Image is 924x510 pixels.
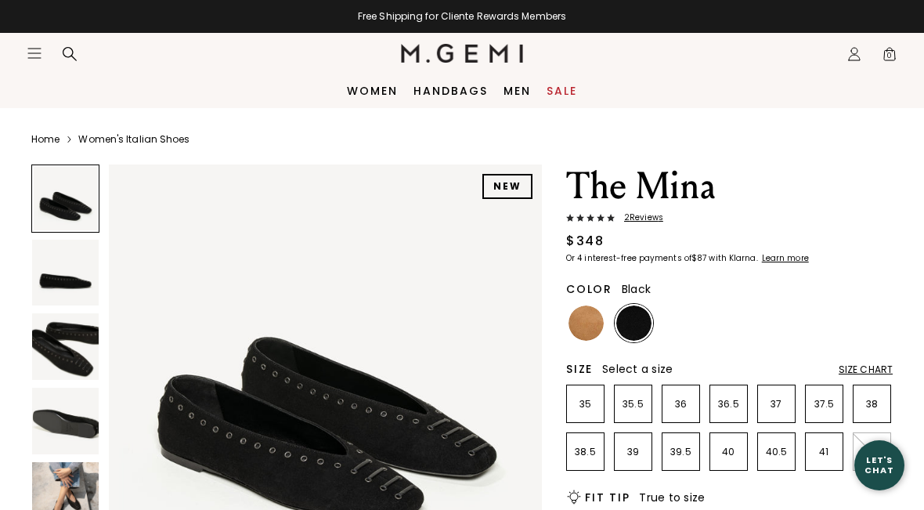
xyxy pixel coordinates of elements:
[662,446,699,458] p: 39.5
[854,455,904,475] div: Let's Chat
[413,85,488,97] a: Handbags
[758,398,795,411] p: 37
[602,361,673,377] span: Select a size
[401,44,524,63] img: M.Gemi
[709,252,760,264] klarna-placement-style-body: with Klarna
[585,491,630,504] h2: Fit Tip
[615,213,663,222] span: 2 Review s
[616,306,651,341] img: Black
[710,446,747,458] p: 40
[615,446,651,458] p: 39
[566,363,593,375] h2: Size
[639,490,705,505] span: True to size
[806,446,843,458] p: 41
[691,252,706,264] klarna-placement-style-amount: $87
[547,85,577,97] a: Sale
[710,398,747,411] p: 36.5
[566,232,604,251] div: $348
[566,165,893,208] h1: The Mina
[839,364,893,376] div: Size Chart
[758,446,795,458] p: 40.5
[32,240,99,306] img: The Mina
[504,85,531,97] a: Men
[482,174,532,199] div: NEW
[567,446,604,458] p: 38.5
[78,133,189,146] a: Women's Italian Shoes
[32,313,99,380] img: The Mina
[347,85,398,97] a: Women
[622,281,651,297] span: Black
[615,398,651,411] p: 35.5
[854,446,890,458] p: 42
[882,49,897,65] span: 0
[662,398,699,411] p: 36
[806,398,843,411] p: 37.5
[566,283,612,295] h2: Color
[566,252,691,264] klarna-placement-style-body: Or 4 interest-free payments of
[27,45,42,61] button: Open site menu
[762,252,809,264] klarna-placement-style-cta: Learn more
[566,213,893,226] a: 2Reviews
[31,133,60,146] a: Home
[32,388,99,454] img: The Mina
[568,306,604,341] img: Luggage
[567,398,604,411] p: 35
[760,254,809,263] a: Learn more
[854,398,890,411] p: 38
